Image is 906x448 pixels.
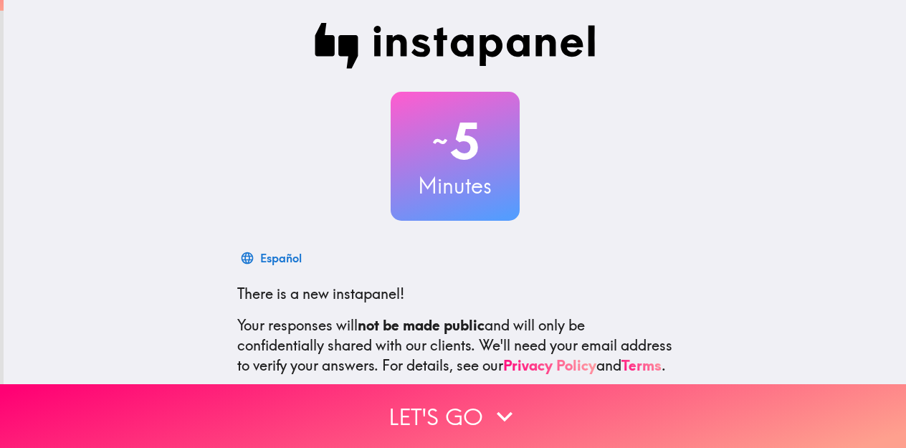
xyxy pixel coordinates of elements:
b: not be made public [358,316,485,334]
span: There is a new instapanel! [237,285,404,302]
h2: 5 [391,112,520,171]
a: Terms [621,356,662,374]
div: Español [260,248,302,268]
button: Español [237,244,307,272]
span: ~ [430,120,450,163]
a: Privacy Policy [503,356,596,374]
h3: Minutes [391,171,520,201]
p: Your responses will and will only be confidentially shared with our clients. We'll need your emai... [237,315,673,376]
img: Instapanel [315,23,596,69]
